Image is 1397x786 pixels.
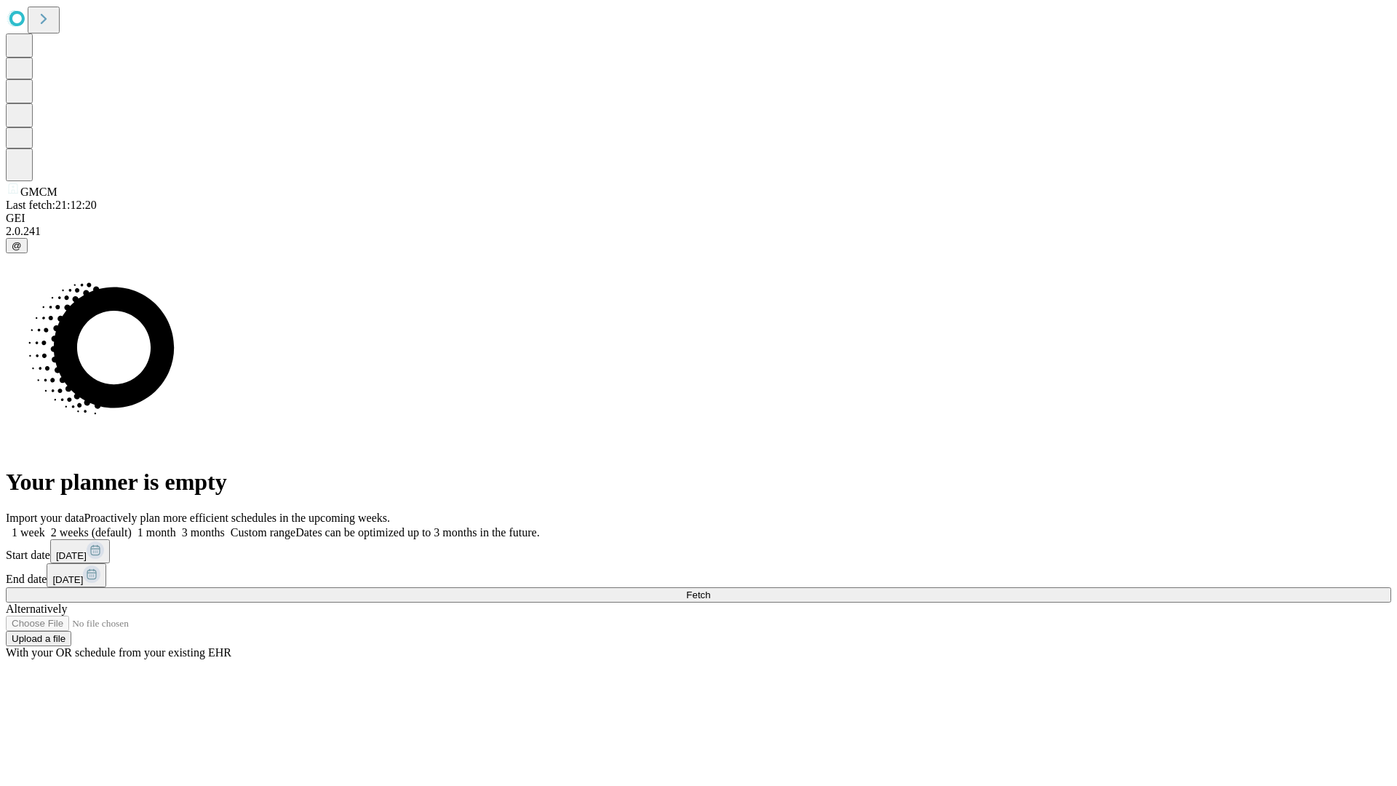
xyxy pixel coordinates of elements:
[6,646,231,659] span: With your OR schedule from your existing EHR
[47,563,106,587] button: [DATE]
[6,225,1391,238] div: 2.0.241
[295,526,539,539] span: Dates can be optimized up to 3 months in the future.
[56,550,87,561] span: [DATE]
[182,526,225,539] span: 3 months
[231,526,295,539] span: Custom range
[52,574,83,585] span: [DATE]
[6,587,1391,603] button: Fetch
[6,469,1391,496] h1: Your planner is empty
[6,631,71,646] button: Upload a file
[84,512,390,524] span: Proactively plan more efficient schedules in the upcoming weeks.
[6,539,1391,563] div: Start date
[6,603,67,615] span: Alternatively
[50,539,110,563] button: [DATE]
[686,589,710,600] span: Fetch
[6,563,1391,587] div: End date
[6,212,1391,225] div: GEI
[12,240,22,251] span: @
[51,526,132,539] span: 2 weeks (default)
[138,526,176,539] span: 1 month
[6,238,28,253] button: @
[12,526,45,539] span: 1 week
[6,199,97,211] span: Last fetch: 21:12:20
[6,512,84,524] span: Import your data
[20,186,57,198] span: GMCM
